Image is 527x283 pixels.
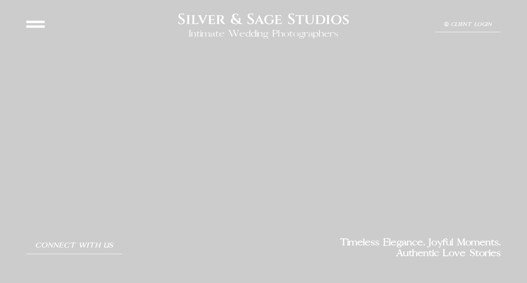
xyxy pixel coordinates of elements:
[435,17,501,32] a: Client Login
[26,237,122,254] a: Connect With Us
[451,22,492,27] span: Client Login
[264,237,501,259] h2: Timeless Elegance. Joyful Moments. Authentic Love Stories
[178,11,349,28] h2: Silver & Sage Studios
[189,28,339,39] h2: Intimate Wedding Photographers
[35,242,113,249] span: Connect With Us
